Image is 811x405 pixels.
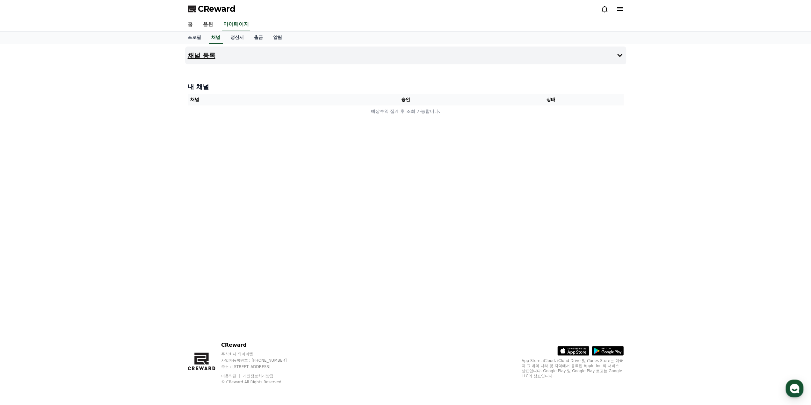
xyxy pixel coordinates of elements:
a: 마이페이지 [222,18,250,31]
a: 홈 [2,202,42,218]
a: 설정 [82,202,122,218]
span: 대화 [58,212,66,217]
h4: 내 채널 [188,82,624,91]
a: 프로필 [183,32,206,44]
span: CReward [198,4,235,14]
span: 설정 [98,212,106,217]
th: 채널 [188,94,333,105]
a: 홈 [183,18,198,31]
a: 대화 [42,202,82,218]
td: 예상수익 집계 후 조회 가능합니다. [188,105,624,117]
p: © CReward All Rights Reserved. [221,380,299,385]
a: CReward [188,4,235,14]
p: 주식회사 와이피랩 [221,351,299,357]
a: 알림 [268,32,287,44]
a: 정산서 [225,32,249,44]
a: 음원 [198,18,218,31]
h4: 채널 등록 [188,52,215,59]
th: 승인 [333,94,478,105]
a: 채널 [209,32,223,44]
th: 상태 [478,94,623,105]
a: 개인정보처리방침 [243,374,273,378]
p: CReward [221,341,299,349]
p: App Store, iCloud, iCloud Drive 및 iTunes Store는 미국과 그 밖의 나라 및 지역에서 등록된 Apple Inc.의 서비스 상표입니다. Goo... [522,358,624,379]
p: 주소 : [STREET_ADDRESS] [221,364,299,369]
span: 홈 [20,212,24,217]
a: 이용약관 [221,374,241,378]
p: 사업자등록번호 : [PHONE_NUMBER] [221,358,299,363]
button: 채널 등록 [185,47,626,64]
a: 출금 [249,32,268,44]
